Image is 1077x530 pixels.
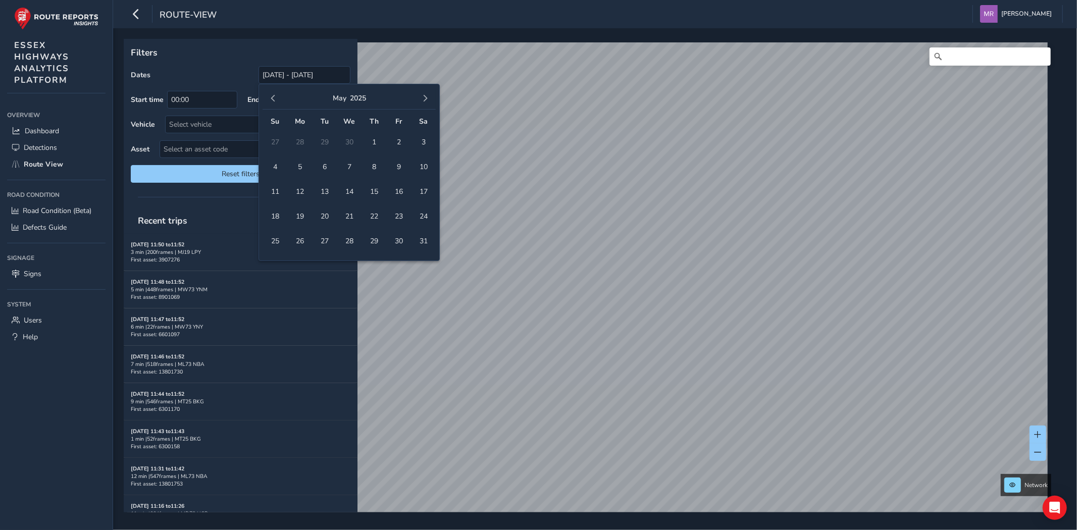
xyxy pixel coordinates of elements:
button: May [333,93,346,103]
span: 28 [340,232,358,250]
span: Route View [24,160,63,169]
div: 1 min | 52 frames | MT25 BKG [131,435,350,443]
span: [PERSON_NAME] [1001,5,1052,23]
span: 17 [415,183,432,200]
button: 2025 [350,93,366,103]
span: Reset filters [138,169,343,179]
div: 3 min | 200 frames | MJ19 LPY [131,248,350,256]
label: End time [247,95,276,104]
span: 26 [291,232,309,250]
span: 18 [266,207,284,225]
div: Signage [7,250,106,266]
span: ESSEX HIGHWAYS ANALYTICS PLATFORM [14,39,69,86]
span: First asset: 6601097 [131,331,180,338]
span: 27 [316,232,333,250]
span: 30 [390,232,407,250]
span: 24 [415,207,432,225]
span: 29 [365,232,383,250]
strong: [DATE] 11:50 to 11:52 [131,241,184,248]
label: Start time [131,95,164,104]
span: Fr [395,117,402,126]
span: Th [370,117,379,126]
div: 5 min | 448 frames | MW73 YNM [131,286,350,293]
span: First asset: 8901069 [131,293,180,301]
span: 22 [365,207,383,225]
span: 9 [390,158,407,176]
span: First asset: 3907276 [131,256,180,263]
span: 31 [415,232,432,250]
span: Users [24,315,42,325]
span: 10 [415,158,432,176]
span: Help [23,332,38,342]
span: 11 [266,183,284,200]
span: Detections [24,143,57,152]
span: Signs [24,269,41,279]
span: 15 [365,183,383,200]
strong: [DATE] 11:47 to 11:52 [131,315,184,323]
span: 12 [291,183,309,200]
span: 20 [316,207,333,225]
span: Network [1024,481,1048,489]
input: Search [930,47,1051,66]
a: Signs [7,266,106,282]
div: Open Intercom Messenger [1043,496,1067,520]
div: Overview [7,108,106,123]
a: Defects Guide [7,219,106,236]
div: 6 min | 22 frames | MW73 YNY [131,323,350,331]
span: 21 [340,207,358,225]
img: diamond-layout [980,5,998,23]
span: Road Condition (Beta) [23,206,91,216]
a: Route View [7,156,106,173]
span: First asset: 13801753 [131,480,183,488]
label: Dates [131,70,150,80]
p: Filters [131,46,350,59]
span: 19 [291,207,309,225]
a: Help [7,329,106,345]
span: We [343,117,355,126]
div: Road Condition [7,187,106,202]
span: 4 [266,158,284,176]
a: Road Condition (Beta) [7,202,106,219]
span: Recent trips [131,207,194,234]
strong: [DATE] 11:43 to 11:43 [131,428,184,435]
div: 7 min | 518 frames | ML73 NBA [131,360,350,368]
label: Vehicle [131,120,155,129]
strong: [DATE] 11:48 to 11:52 [131,278,184,286]
button: [PERSON_NAME] [980,5,1055,23]
span: Select an asset code [160,141,333,157]
strong: [DATE] 11:44 to 11:52 [131,390,184,398]
strong: [DATE] 11:16 to 11:26 [131,502,184,510]
span: 14 [340,183,358,200]
a: Users [7,312,106,329]
strong: [DATE] 11:31 to 11:42 [131,465,184,472]
div: 9 min | 546 frames | MT25 BKG [131,398,350,405]
span: 2 [390,133,407,151]
span: Su [271,117,279,126]
span: 25 [266,232,284,250]
span: 13 [316,183,333,200]
span: First asset: 13801730 [131,368,183,376]
span: 5 [291,158,309,176]
div: 11 min | 664 frames | MD72 UCR [131,510,350,517]
div: Select vehicle [166,116,333,133]
a: Dashboard [7,123,106,139]
button: Reset filters [131,165,350,183]
span: 7 [340,158,358,176]
label: Asset [131,144,149,154]
div: 12 min | 547 frames | ML73 NBA [131,472,350,480]
span: 1 [365,133,383,151]
span: 6 [316,158,333,176]
a: Detections [7,139,106,156]
span: route-view [160,9,217,23]
span: 3 [415,133,432,151]
canvas: Map [127,42,1048,524]
span: First asset: 6301170 [131,405,180,413]
img: rr logo [14,7,98,30]
div: System [7,297,106,312]
span: 23 [390,207,407,225]
strong: [DATE] 11:46 to 11:52 [131,353,184,360]
span: 16 [390,183,407,200]
span: First asset: 6300158 [131,443,180,450]
span: Defects Guide [23,223,67,232]
span: Dashboard [25,126,59,136]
